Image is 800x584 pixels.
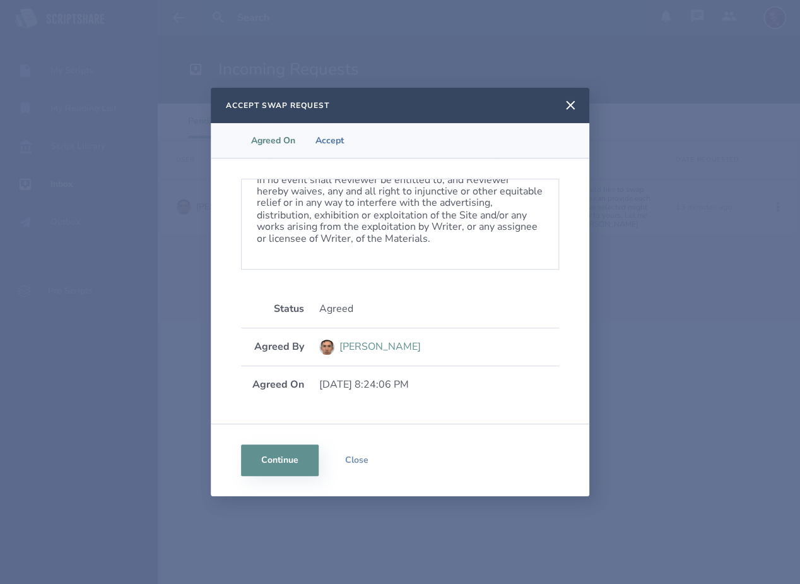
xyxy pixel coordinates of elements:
[305,123,354,158] li: Accept
[319,379,559,390] div: [DATE] 8:24:06 PM
[319,303,559,314] div: Agreed
[226,100,329,110] h2: Accept Swap Request
[339,341,421,352] div: [PERSON_NAME]
[319,340,334,355] img: user_1756948650-crop.jpg
[241,303,304,314] div: Status
[241,341,304,352] div: Agreed By
[241,444,319,476] button: Continue
[241,123,305,158] li: Agreed On
[241,379,304,390] div: Agreed On
[257,174,543,244] p: In no event shall Reviewer be entitled to, and Reviewer hereby waives, any and all right to injun...
[319,333,559,361] a: [PERSON_NAME]
[319,444,394,476] button: Close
